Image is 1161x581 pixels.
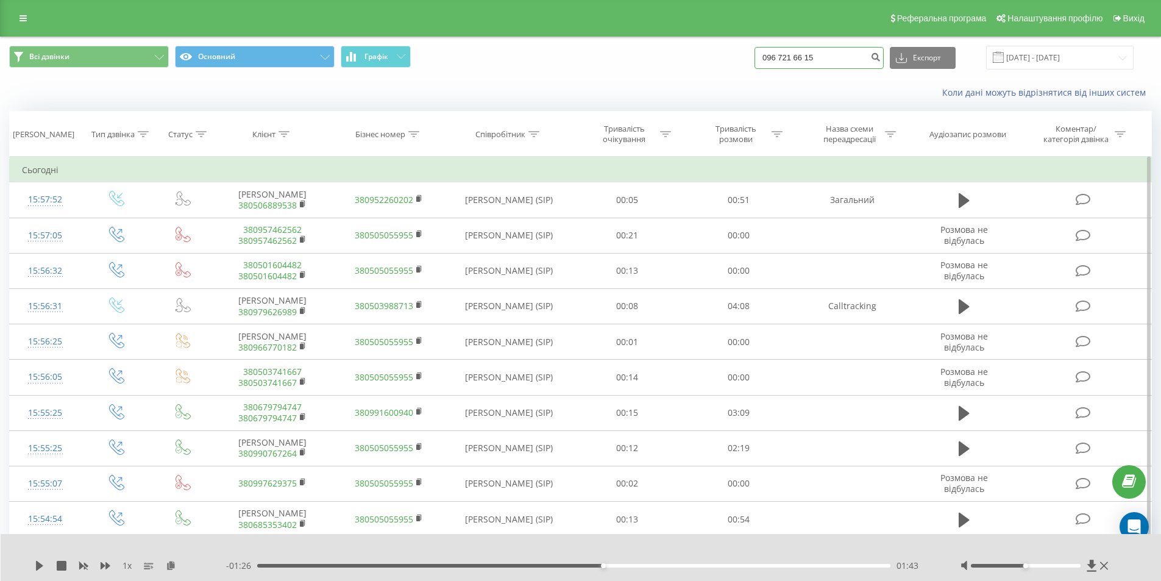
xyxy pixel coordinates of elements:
div: Коментар/категорія дзвінка [1040,124,1112,144]
span: Вихід [1123,13,1145,23]
button: Основний [175,46,335,68]
td: Calltracking [794,288,910,324]
div: Open Intercom Messenger [1120,512,1149,541]
div: 15:54:54 [22,507,69,531]
div: Тип дзвінка [91,129,135,140]
a: 380957462562 [238,235,297,246]
a: 380991600940 [355,407,413,418]
td: 00:13 [572,253,683,288]
div: Accessibility label [601,563,606,568]
td: [PERSON_NAME] (SIP) [447,218,572,253]
td: [PERSON_NAME] (SIP) [447,253,572,288]
a: 380685353402 [238,519,297,530]
td: [PERSON_NAME] (SIP) [447,360,572,395]
div: Назва схеми переадресації [817,124,882,144]
td: 00:14 [572,360,683,395]
div: 15:57:05 [22,224,69,248]
td: 00:00 [683,466,795,501]
a: 380505055955 [355,336,413,348]
span: 1 x [122,560,132,572]
span: Розмова не відбулась [940,330,988,353]
div: Тривалість розмови [703,124,769,144]
div: 15:55:25 [22,437,69,460]
td: 00:00 [683,324,795,360]
div: 15:56:32 [22,259,69,283]
div: 15:55:07 [22,472,69,496]
div: Бізнес номер [355,129,405,140]
td: Загальний [794,182,910,218]
a: 380505055955 [355,229,413,241]
a: 380679794747 [243,401,302,413]
a: 380952260202 [355,194,413,205]
div: 15:56:31 [22,294,69,318]
span: Розмова не відбулась [940,472,988,494]
td: 03:09 [683,395,795,430]
td: [PERSON_NAME] (SIP) [447,502,572,537]
button: Графік [341,46,411,68]
div: 15:55:25 [22,401,69,425]
input: Пошук за номером [754,47,884,69]
a: 380506889538 [238,199,297,211]
a: 380505055955 [355,513,413,525]
a: 380501604482 [243,259,302,271]
span: Реферальна програма [897,13,987,23]
td: [PERSON_NAME] (SIP) [447,288,572,324]
a: 380997629375 [238,477,297,489]
div: Клієнт [252,129,275,140]
td: Сьогодні [10,158,1152,182]
a: 380957462562 [243,224,302,235]
td: 00:21 [572,218,683,253]
td: 00:51 [683,182,795,218]
span: Налаштування профілю [1007,13,1102,23]
td: 00:02 [572,466,683,501]
td: 00:00 [683,253,795,288]
td: [PERSON_NAME] [215,430,330,466]
a: 380505055955 [355,442,413,454]
div: [PERSON_NAME] [13,129,74,140]
a: 380503988713 [355,300,413,312]
button: Всі дзвінки [9,46,169,68]
td: 00:54 [683,502,795,537]
td: [PERSON_NAME] (SIP) [447,395,572,430]
td: 00:00 [683,218,795,253]
td: 00:13 [572,502,683,537]
td: [PERSON_NAME] [215,502,330,537]
td: 02:19 [683,430,795,466]
div: Accessibility label [1023,563,1028,568]
div: Статус [168,129,193,140]
td: [PERSON_NAME] (SIP) [447,182,572,218]
span: Розмова не відбулась [940,224,988,246]
div: Аудіозапис розмови [929,129,1006,140]
td: [PERSON_NAME] [215,288,330,324]
span: Розмова не відбулась [940,366,988,388]
td: 00:00 [683,360,795,395]
div: 15:56:05 [22,365,69,389]
td: [PERSON_NAME] (SIP) [447,324,572,360]
a: 380679794747 [238,412,297,424]
button: Експорт [890,47,956,69]
a: Коли дані можуть відрізнятися вiд інших систем [942,87,1152,98]
div: 15:57:52 [22,188,69,212]
a: 380505055955 [355,265,413,276]
div: Співробітник [475,129,525,140]
div: Тривалість очікування [592,124,657,144]
span: Графік [364,52,388,61]
a: 380966770182 [238,341,297,353]
td: 00:08 [572,288,683,324]
a: 380503741667 [238,377,297,388]
a: 380990767264 [238,447,297,459]
td: [PERSON_NAME] (SIP) [447,466,572,501]
a: 380505055955 [355,371,413,383]
span: - 01:26 [226,560,257,572]
td: 04:08 [683,288,795,324]
a: 380505055955 [355,477,413,489]
td: 00:05 [572,182,683,218]
span: 01:43 [896,560,918,572]
td: 00:12 [572,430,683,466]
td: [PERSON_NAME] (SIP) [447,430,572,466]
span: Всі дзвінки [29,52,69,62]
div: 15:56:25 [22,330,69,354]
td: [PERSON_NAME] [215,182,330,218]
span: Розмова не відбулась [940,259,988,282]
td: 00:15 [572,395,683,430]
